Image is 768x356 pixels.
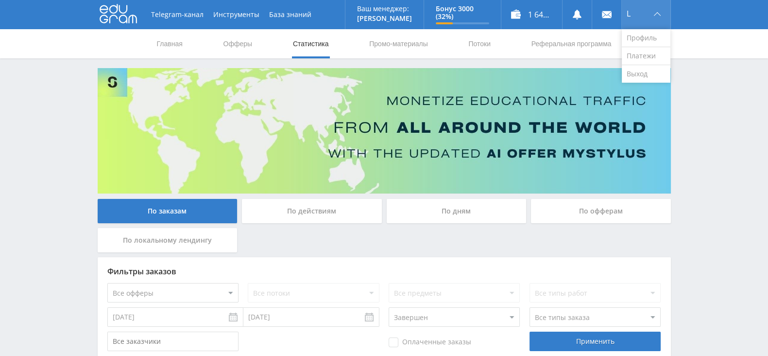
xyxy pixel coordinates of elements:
[529,332,661,351] div: Применить
[292,29,330,58] a: Статистика
[107,267,661,276] div: Фильтры заказов
[98,68,671,194] img: Banner
[107,332,239,351] input: Все заказчики
[357,15,412,22] p: [PERSON_NAME]
[242,199,382,223] div: По действиям
[389,338,471,347] span: Оплаченные заказы
[627,10,631,18] span: L
[622,47,670,65] a: Платежи
[622,29,670,47] a: Профиль
[387,199,527,223] div: По дням
[98,228,238,252] div: По локальному лендингу
[467,29,492,58] a: Потоки
[531,199,671,223] div: По офферам
[222,29,254,58] a: Офферы
[156,29,184,58] a: Главная
[98,199,238,223] div: По заказам
[436,5,489,20] p: Бонус 3000 (32%)
[622,65,670,83] a: Выход
[357,5,412,13] p: Ваш менеджер:
[368,29,428,58] a: Промо-материалы
[530,29,613,58] a: Реферальная программа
